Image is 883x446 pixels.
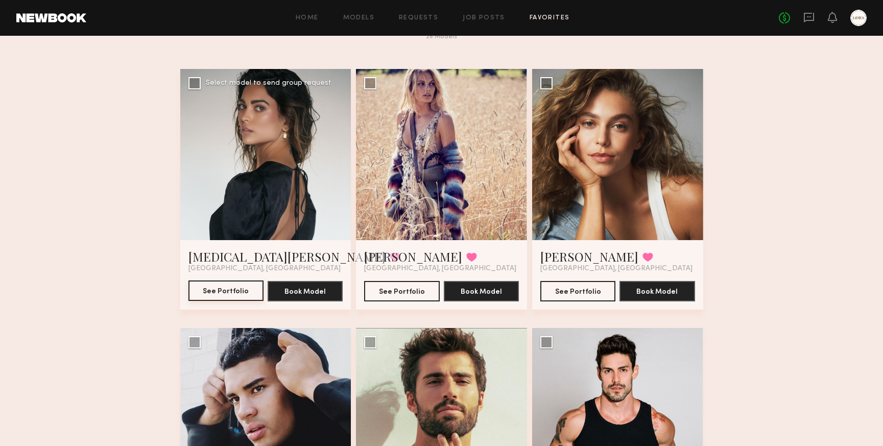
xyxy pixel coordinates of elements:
a: Models [343,15,374,21]
a: Home [296,15,319,21]
span: [GEOGRAPHIC_DATA], [GEOGRAPHIC_DATA] [188,265,341,273]
a: Book Model [268,287,343,295]
a: Book Model [444,287,519,295]
button: Book Model [268,281,343,301]
a: Job Posts [463,15,505,21]
a: Requests [399,15,438,21]
button: Book Model [619,281,695,301]
a: [PERSON_NAME] [540,248,638,265]
span: [GEOGRAPHIC_DATA], [GEOGRAPHIC_DATA] [364,265,516,273]
span: [GEOGRAPHIC_DATA], [GEOGRAPHIC_DATA] [540,265,693,273]
button: See Portfolio [188,280,264,301]
a: Favorites [530,15,570,21]
a: Book Model [619,287,695,295]
a: [PERSON_NAME] [364,248,462,265]
button: Book Model [444,281,519,301]
div: Select model to send group request [206,80,331,87]
a: [MEDICAL_DATA][PERSON_NAME] [188,248,386,265]
button: See Portfolio [364,281,439,301]
button: See Portfolio [540,281,615,301]
div: 26 Models [258,34,626,40]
